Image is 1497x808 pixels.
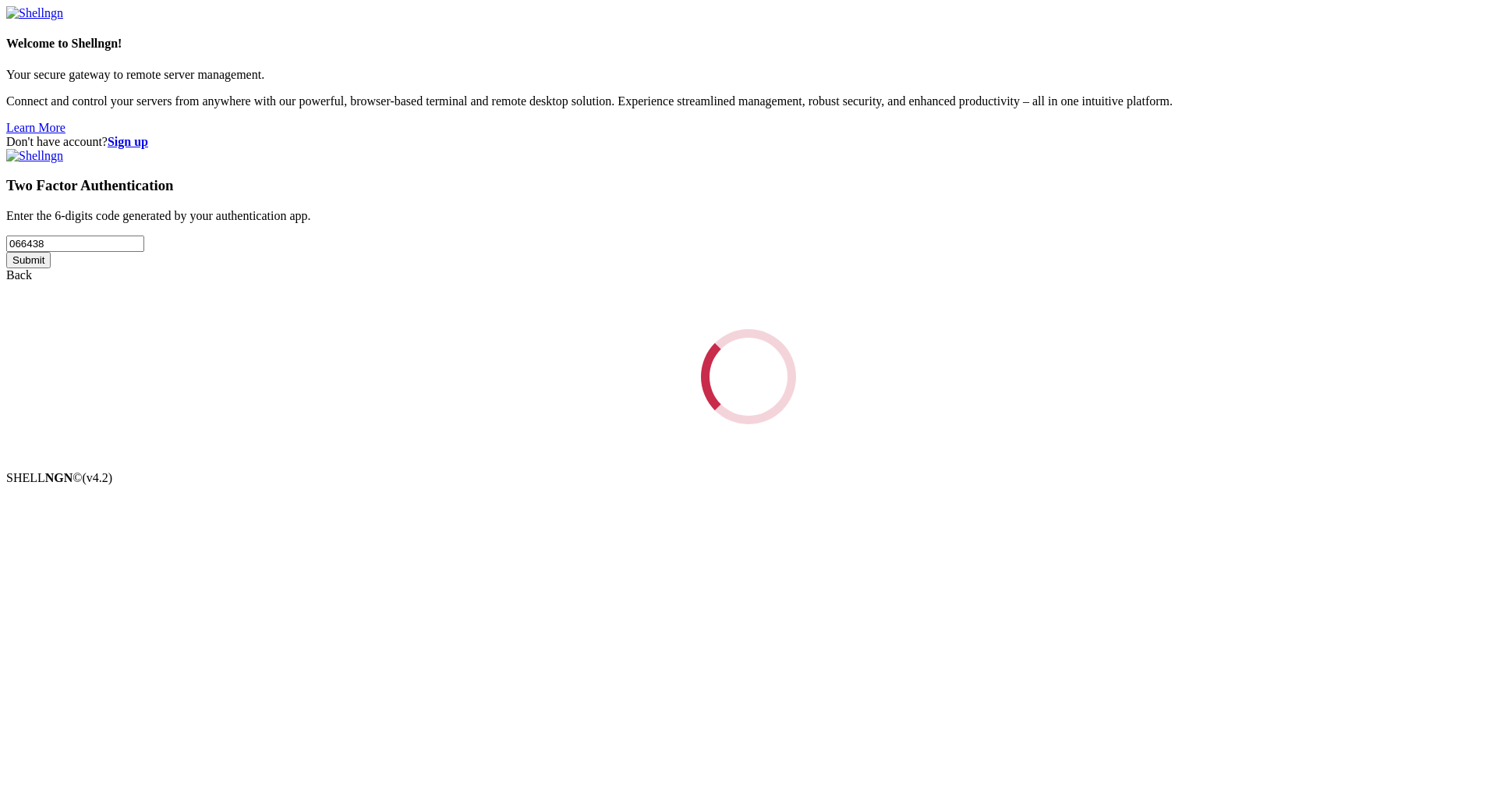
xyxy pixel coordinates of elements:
span: 4.2.0 [83,471,113,484]
p: Enter the 6-digits code generated by your authentication app. [6,209,1491,223]
a: Back [6,268,32,282]
p: Your secure gateway to remote server management. [6,68,1491,82]
img: Shellngn [6,149,63,163]
h3: Two Factor Authentication [6,177,1491,194]
input: Two factor code [6,236,144,252]
div: Loading... [682,310,815,443]
a: Learn More [6,121,65,134]
h4: Welcome to Shellngn! [6,37,1491,51]
span: SHELL © [6,471,112,484]
p: Connect and control your servers from anywhere with our powerful, browser-based terminal and remo... [6,94,1491,108]
b: NGN [45,471,73,484]
div: Don't have account? [6,135,1491,149]
a: Sign up [108,135,148,148]
img: Shellngn [6,6,63,20]
input: Submit [6,252,51,268]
